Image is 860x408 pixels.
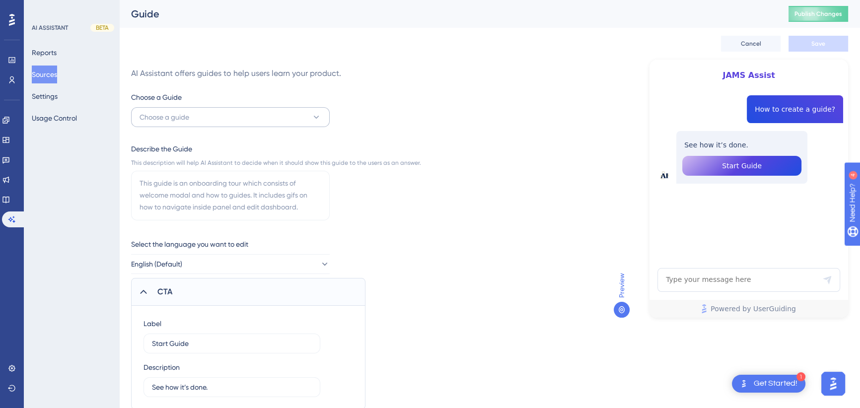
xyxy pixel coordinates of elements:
button: Start Guide Button [682,156,801,176]
button: Usage Control [32,109,77,127]
span: Publish Changes [794,10,842,18]
img: launcher-image-alternative-text [659,171,669,181]
span: Cancel [741,40,761,48]
span: Save [811,40,825,48]
div: AI Assistant offers guides to help users learn your product. [131,68,421,79]
button: Choose a guide [131,107,330,127]
div: Label [143,318,161,330]
label: Describe the Guide [131,143,421,155]
span: Preview [616,273,628,298]
div: Description [143,361,180,373]
input: Type the value [152,338,312,349]
div: BETA [90,24,114,32]
button: Cancel [721,36,781,52]
iframe: UserGuiding AI Assistant Launcher [818,369,848,399]
button: Settings [32,87,58,105]
div: 4 [69,5,72,13]
div: AI ASSISTANT [32,24,68,32]
textarea: AI Assistant Text Input [657,268,840,292]
input: Type the value [152,382,312,393]
div: 1 [796,372,805,381]
div: Open Get Started! checklist, remaining modules: 1 [732,375,805,393]
span: English (Default) [131,258,182,270]
span: Choose a guide [140,111,189,123]
div: Guide [131,7,764,21]
span: JAMS Assist [673,69,824,81]
button: Reports [32,44,57,62]
div: This description will help AI Assistant to decide when it should show this guide to the users as ... [131,159,421,167]
span: Select the language you want to edit [131,238,248,250]
button: Sources [32,66,57,83]
div: Send Message [822,275,832,285]
p: See how it’s done. [684,139,799,151]
span: CTA [157,286,172,298]
span: Need Help? [23,2,62,14]
span: Start Guide [722,160,762,172]
img: launcher-image-alternative-text [738,378,750,390]
span: Choose a Guide [131,91,182,103]
button: Save [788,36,848,52]
button: English (Default) [131,254,330,274]
span: How to create a guide? [755,103,835,115]
button: Publish Changes [788,6,848,22]
span: Powered by UserGuiding [711,303,796,315]
div: Get Started! [754,378,797,389]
